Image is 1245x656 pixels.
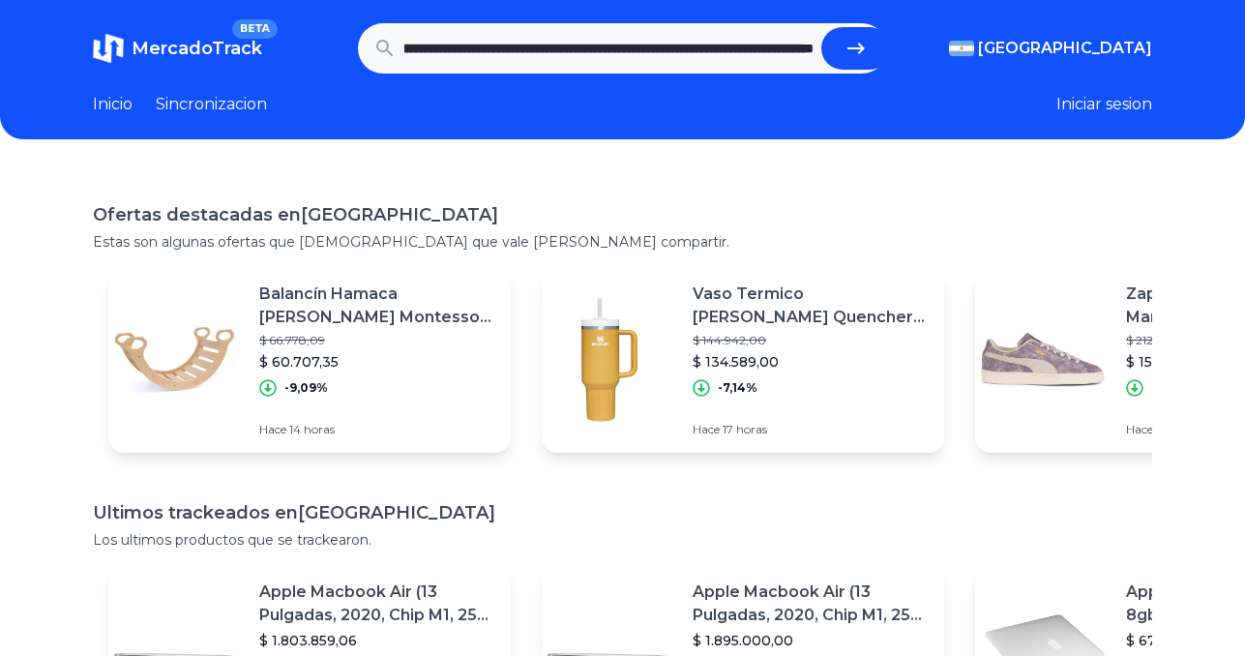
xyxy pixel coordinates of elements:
p: Hace 14 horas [259,422,495,437]
img: MercadoTrack [93,33,124,64]
a: MercadoTrackBETA [93,33,262,64]
a: Featured imageBalancín Hamaca [PERSON_NAME] Montessori Fibrofacil Waldorf [PERSON_NAME]$ 66.778,0... [108,267,511,453]
img: Featured image [975,292,1111,428]
img: Argentina [949,41,974,56]
p: $ 60.707,35 [259,352,495,372]
p: Apple Macbook Air (13 Pulgadas, 2020, Chip M1, 256 Gb De Ssd, 8 Gb De Ram) - Plata [259,581,495,627]
p: -27,23% [1151,380,1201,396]
p: Hace 17 horas [693,422,929,437]
span: [GEOGRAPHIC_DATA] [978,37,1152,60]
span: MercadoTrack [132,38,262,59]
p: $ 144.942,00 [693,333,929,348]
h1: Ofertas destacadas en [GEOGRAPHIC_DATA] [93,201,1152,228]
img: Featured image [542,292,677,428]
p: Los ultimos productos que se trackearon. [93,530,1152,550]
img: Featured image [108,292,244,428]
p: -7,14% [718,380,757,396]
a: Featured imageVaso Termico [PERSON_NAME] Quencher 1.18 [PERSON_NAME] Inoxidable$ 144.942,00$ 134.... [542,267,944,453]
a: Inicio [93,93,133,116]
p: $ 1.803.859,06 [259,631,495,650]
p: -9,09% [284,380,328,396]
p: $ 66.778,09 [259,333,495,348]
p: Estas son algunas ofertas que [DEMOGRAPHIC_DATA] que vale [PERSON_NAME] compartir. [93,232,1152,252]
span: BETA [232,19,278,39]
p: Balancín Hamaca [PERSON_NAME] Montessori Fibrofacil Waldorf [PERSON_NAME] [259,283,495,329]
button: [GEOGRAPHIC_DATA] [949,37,1152,60]
a: Sincronizacion [156,93,267,116]
p: $ 1.895.000,00 [693,631,929,650]
h1: Ultimos trackeados en [GEOGRAPHIC_DATA] [93,499,1152,526]
p: Vaso Termico [PERSON_NAME] Quencher 1.18 [PERSON_NAME] Inoxidable [693,283,929,329]
p: Apple Macbook Air (13 Pulgadas, 2020, Chip M1, 256 Gb De Ssd, 8 Gb De Ram) - Plata [693,581,929,627]
button: Iniciar sesion [1056,93,1152,116]
p: $ 134.589,00 [693,352,929,372]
